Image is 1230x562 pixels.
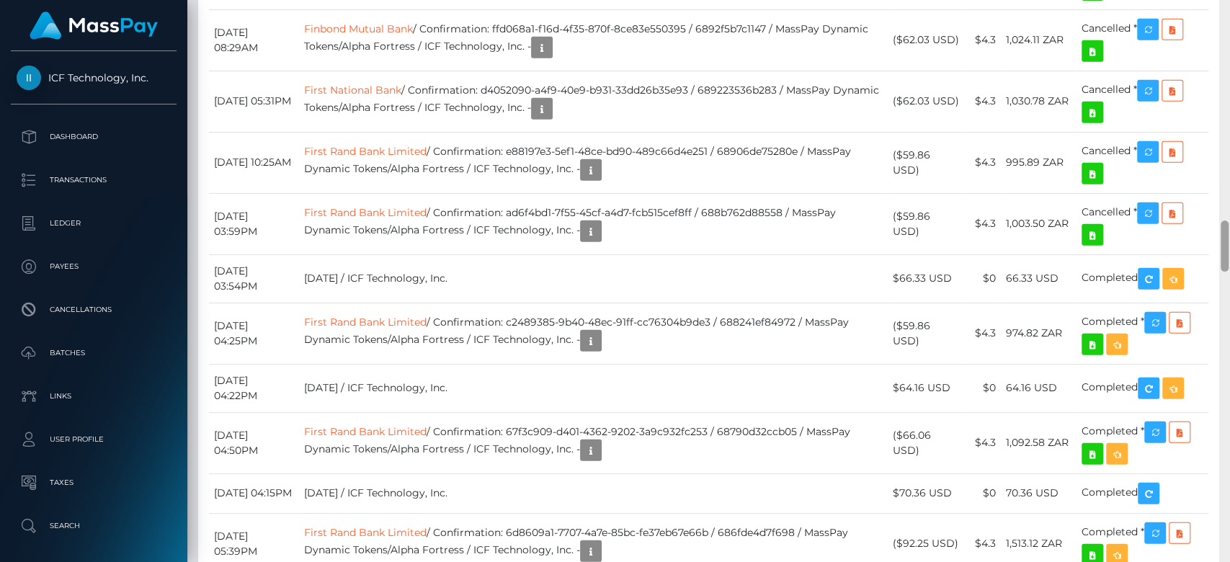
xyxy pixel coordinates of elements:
p: Ledger [17,213,171,234]
td: Cancelled * [1077,9,1208,71]
td: $4.3 [964,412,1001,473]
a: Links [11,378,177,414]
td: ($66.06 USD) [888,412,964,473]
td: 70.36 USD [1001,473,1077,513]
td: [DATE] 10:25AM [209,132,299,193]
td: 1,024.11 ZAR [1001,9,1077,71]
a: First Rand Bank Limited [304,206,427,219]
td: / Confirmation: ad6f4bd1-7f55-45cf-a4d7-fcb515cef8ff / 688b762d88558 / MassPay Dynamic Tokens/Alp... [299,193,888,254]
td: $4.3 [964,71,1001,132]
a: Taxes [11,465,177,501]
td: Completed [1077,254,1208,303]
p: Search [17,515,171,537]
td: 974.82 ZAR [1001,303,1077,364]
a: Finbond Mutual Bank [304,22,413,35]
td: Completed [1077,473,1208,513]
a: Dashboard [11,119,177,155]
td: [DATE] 04:22PM [209,364,299,412]
td: $0 [964,473,1001,513]
td: [DATE] / ICF Technology, Inc. [299,254,888,303]
a: Cancellations [11,292,177,328]
p: Transactions [17,169,171,191]
td: / Confirmation: 67f3c909-d401-4362-9202-3a9c932fc253 / 68790d32ccb05 / MassPay Dynamic Tokens/Alp... [299,412,888,473]
a: First Rand Bank Limited [304,145,427,158]
p: Dashboard [17,126,171,148]
a: Transactions [11,162,177,198]
td: [DATE] 03:59PM [209,193,299,254]
td: 1,092.58 ZAR [1001,412,1077,473]
td: [DATE] 08:29AM [209,9,299,71]
td: [DATE] 04:25PM [209,303,299,364]
td: Completed [1077,364,1208,412]
p: Payees [17,256,171,277]
img: ICF Technology, Inc. [17,66,41,90]
td: ($62.03 USD) [888,71,964,132]
td: 66.33 USD [1001,254,1077,303]
p: Batches [17,342,171,364]
td: [DATE] 05:31PM [209,71,299,132]
a: Search [11,508,177,544]
a: First National Bank [304,84,401,97]
td: [DATE] / ICF Technology, Inc. [299,473,888,513]
td: ($62.03 USD) [888,9,964,71]
a: First Rand Bank Limited [304,425,427,438]
td: $4.3 [964,132,1001,193]
td: Completed * [1077,303,1208,364]
a: First Rand Bank Limited [304,316,427,329]
td: $64.16 USD [888,364,964,412]
td: / Confirmation: d4052090-a4f9-40e9-b931-33dd26b35e93 / 689223536b283 / MassPay Dynamic Tokens/Alp... [299,71,888,132]
td: / Confirmation: ffd068a1-f16d-4f35-870f-8ce83e550395 / 6892f5b7c1147 / MassPay Dynamic Tokens/Alp... [299,9,888,71]
td: $70.36 USD [888,473,964,513]
td: $66.33 USD [888,254,964,303]
td: ($59.86 USD) [888,193,964,254]
td: $4.3 [964,303,1001,364]
td: 64.16 USD [1001,364,1077,412]
td: 995.89 ZAR [1001,132,1077,193]
td: / Confirmation: c2489385-9b40-48ec-91ff-cc76304b9de3 / 688241ef84972 / MassPay Dynamic Tokens/Alp... [299,303,888,364]
a: Ledger [11,205,177,241]
td: ($59.86 USD) [888,303,964,364]
td: Completed * [1077,412,1208,473]
span: ICF Technology, Inc. [11,71,177,84]
p: Links [17,385,171,407]
td: 1,030.78 ZAR [1001,71,1077,132]
td: ($59.86 USD) [888,132,964,193]
p: Taxes [17,472,171,494]
a: First Rand Bank Limited [304,526,427,539]
td: [DATE] 03:54PM [209,254,299,303]
p: Cancellations [17,299,171,321]
td: [DATE] / ICF Technology, Inc. [299,364,888,412]
td: [DATE] 04:15PM [209,473,299,513]
td: $4.3 [964,193,1001,254]
td: [DATE] 04:50PM [209,412,299,473]
td: Cancelled * [1077,132,1208,193]
td: Cancelled * [1077,71,1208,132]
a: Payees [11,249,177,285]
img: MassPay Logo [30,12,158,40]
td: $0 [964,364,1001,412]
td: $0 [964,254,1001,303]
a: Batches [11,335,177,371]
p: User Profile [17,429,171,450]
td: / Confirmation: e88197e3-5ef1-48ce-bd90-489c66d4e251 / 68906de75280e / MassPay Dynamic Tokens/Alp... [299,132,888,193]
td: 1,003.50 ZAR [1001,193,1077,254]
td: Cancelled * [1077,193,1208,254]
a: User Profile [11,421,177,458]
td: $4.3 [964,9,1001,71]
